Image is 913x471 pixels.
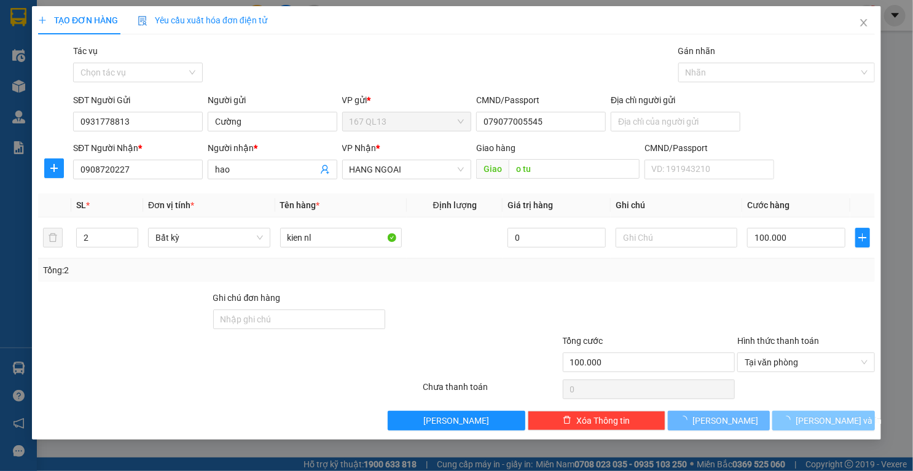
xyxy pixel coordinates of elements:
[563,336,603,346] span: Tổng cước
[213,309,386,329] input: Ghi chú đơn hàng
[280,200,320,210] span: Tên hàng
[433,200,477,210] span: Định lượng
[476,143,515,153] span: Giao hàng
[73,141,203,155] div: SĐT Người Nhận
[43,228,63,247] button: delete
[747,200,790,210] span: Cước hàng
[692,414,758,427] span: [PERSON_NAME]
[847,6,881,41] button: Close
[796,414,882,427] span: [PERSON_NAME] và In
[645,141,774,155] div: CMND/Passport
[528,411,665,430] button: deleteXóa Thông tin
[476,159,509,179] span: Giao
[148,200,194,210] span: Đơn vị tính
[350,112,464,131] span: 167 QL13
[509,159,640,179] input: Dọc đường
[563,416,571,426] span: delete
[611,193,743,217] th: Ghi chú
[855,228,870,247] button: plus
[342,143,377,153] span: VP Nhận
[616,228,738,247] input: Ghi Chú
[44,158,64,178] button: plus
[576,414,630,427] span: Xóa Thông tin
[859,18,869,28] span: close
[611,112,740,131] input: Địa chỉ của người gửi
[476,93,606,107] div: CMND/Passport
[320,165,330,174] span: user-add
[280,228,402,247] input: VD: Bàn, Ghế
[350,160,464,179] span: HANG NGOAI
[38,15,118,25] span: TẠO ĐƠN HÀNG
[679,416,692,424] span: loading
[388,411,525,430] button: [PERSON_NAME]
[745,353,868,372] span: Tại văn phòng
[73,93,203,107] div: SĐT Người Gửi
[856,233,869,243] span: plus
[342,93,472,107] div: VP gửi
[138,16,147,26] img: icon
[208,93,337,107] div: Người gửi
[678,46,716,56] label: Gán nhãn
[73,46,98,56] label: Tác vụ
[45,163,63,173] span: plus
[76,200,86,210] span: SL
[737,336,819,346] label: Hình thức thanh toán
[43,263,353,277] div: Tổng: 2
[213,293,281,303] label: Ghi chú đơn hàng
[782,416,796,424] span: loading
[772,411,875,430] button: [PERSON_NAME] và In
[421,380,562,402] div: Chưa thanh toán
[155,228,263,247] span: Bất kỳ
[668,411,770,430] button: [PERSON_NAME]
[208,141,337,155] div: Người nhận
[611,93,740,107] div: Địa chỉ người gửi
[424,414,490,427] span: [PERSON_NAME]
[138,15,267,25] span: Yêu cầu xuất hóa đơn điện tử
[507,200,553,210] span: Giá trị hàng
[38,16,47,25] span: plus
[507,228,606,247] input: 0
